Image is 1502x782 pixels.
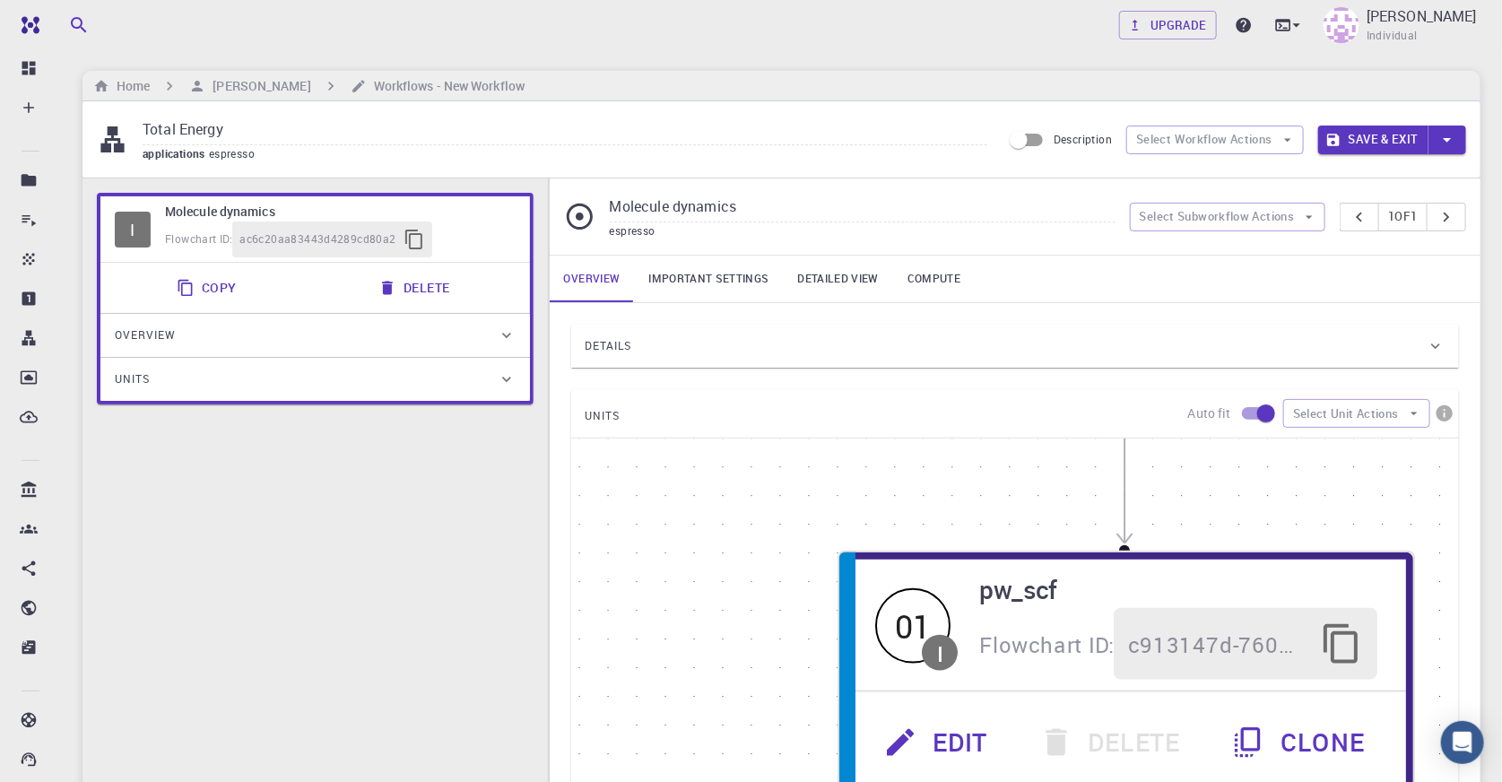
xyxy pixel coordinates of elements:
[1324,7,1359,43] img: Jong Hoon Kim
[784,256,893,302] a: Detailed view
[90,76,528,96] nav: breadcrumb
[115,365,150,394] span: Units
[979,569,1377,609] h6: pw_scf
[875,587,951,663] span: Idle
[1378,203,1428,231] button: 1of1
[165,202,516,222] h6: Molecule dynamics
[14,16,39,34] img: logo
[115,212,151,248] span: Idle
[937,641,942,663] div: I
[875,587,951,663] div: 01
[209,146,262,161] span: espresso
[586,402,621,430] span: UNITS
[1318,126,1428,154] button: Save & Exit
[46,12,74,29] span: 지원
[166,270,251,306] button: Copy
[100,314,530,357] div: Overview
[165,231,232,246] span: Flowchart ID:
[239,230,396,248] span: ac6c20aa83443d4289cd80a2
[634,256,783,302] a: Important settings
[100,358,530,401] div: Units
[205,76,310,96] h6: [PERSON_NAME]
[115,321,176,350] span: Overview
[115,212,151,248] div: I
[610,223,655,238] span: espresso
[1430,399,1459,428] button: info
[1209,707,1393,778] button: Clone
[571,325,1459,368] div: Details
[586,332,632,361] span: Details
[1130,203,1326,231] button: Select Subworkflow Actions
[1367,5,1477,27] p: [PERSON_NAME]
[1367,27,1418,45] span: Individual
[1119,11,1217,39] a: Upgrade
[1441,721,1484,764] div: Open Intercom Messenger
[893,256,975,302] a: Compute
[1128,627,1306,663] span: c913147d-760d-496d-93a7-dc0771034d54
[367,76,525,96] h6: Workflows - New Workflow
[1126,126,1304,154] button: Select Workflow Actions
[109,76,150,96] h6: Home
[1283,399,1430,428] button: Select Unit Actions
[1054,132,1112,146] span: Description
[143,146,209,161] span: applications
[550,256,635,302] a: Overview
[368,270,464,306] button: Delete
[861,707,1016,778] button: Edit
[1340,203,1466,231] div: pager
[979,630,1114,658] span: Flowchart ID:
[1188,404,1231,422] p: Auto fit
